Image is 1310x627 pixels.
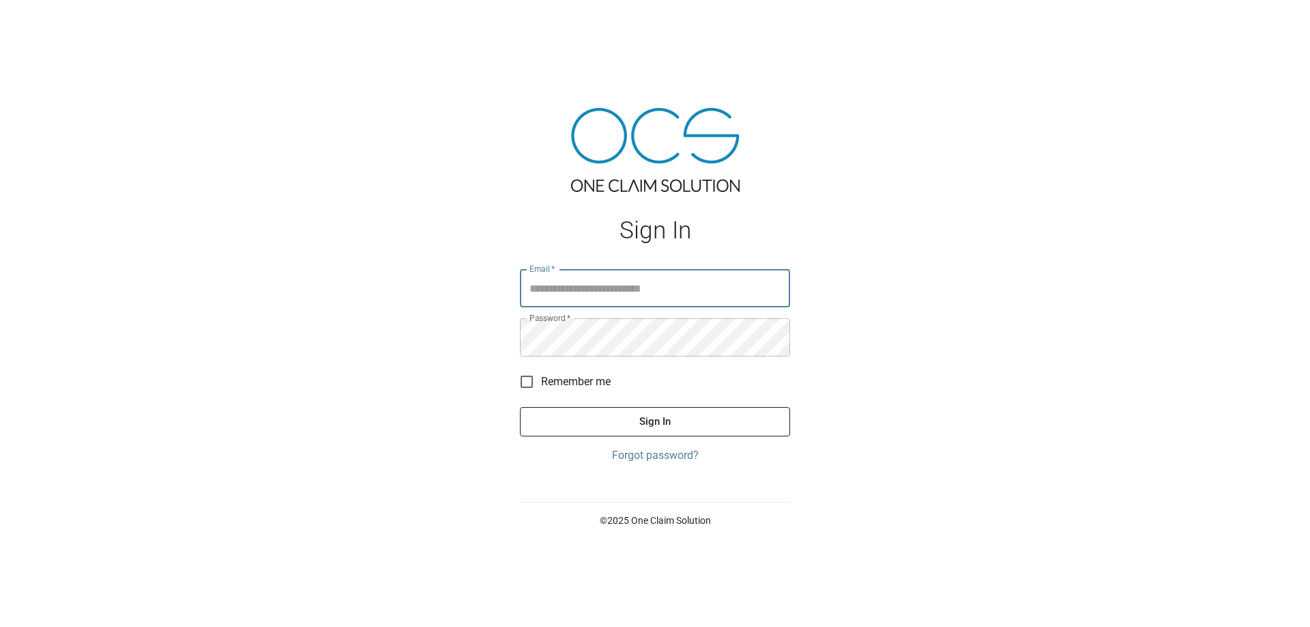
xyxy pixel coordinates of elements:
span: Remember me [541,374,611,390]
img: ocs-logo-tra.png [571,108,740,192]
p: © 2025 One Claim Solution [520,514,790,527]
button: Sign In [520,407,790,436]
a: Forgot password? [520,447,790,464]
label: Email [529,263,555,275]
h1: Sign In [520,217,790,245]
img: ocs-logo-white-transparent.png [16,8,71,36]
label: Password [529,312,570,324]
